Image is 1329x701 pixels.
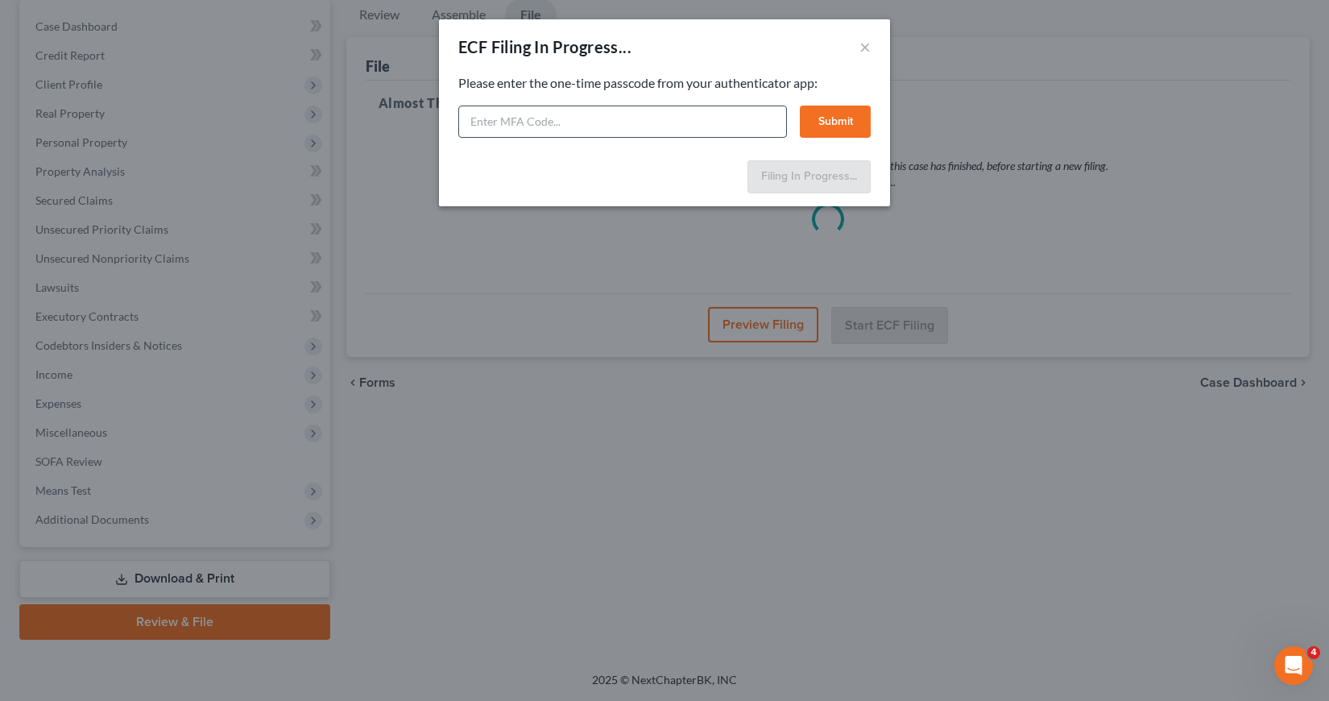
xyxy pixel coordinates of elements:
button: × [859,37,871,56]
p: Please enter the one-time passcode from your authenticator app: [458,74,871,93]
input: Enter MFA Code... [458,106,787,138]
iframe: Intercom live chat [1274,646,1313,685]
button: Submit [800,106,871,138]
span: 4 [1307,646,1320,659]
div: ECF Filing In Progress... [458,35,631,58]
button: Filing In Progress... [747,160,871,194]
